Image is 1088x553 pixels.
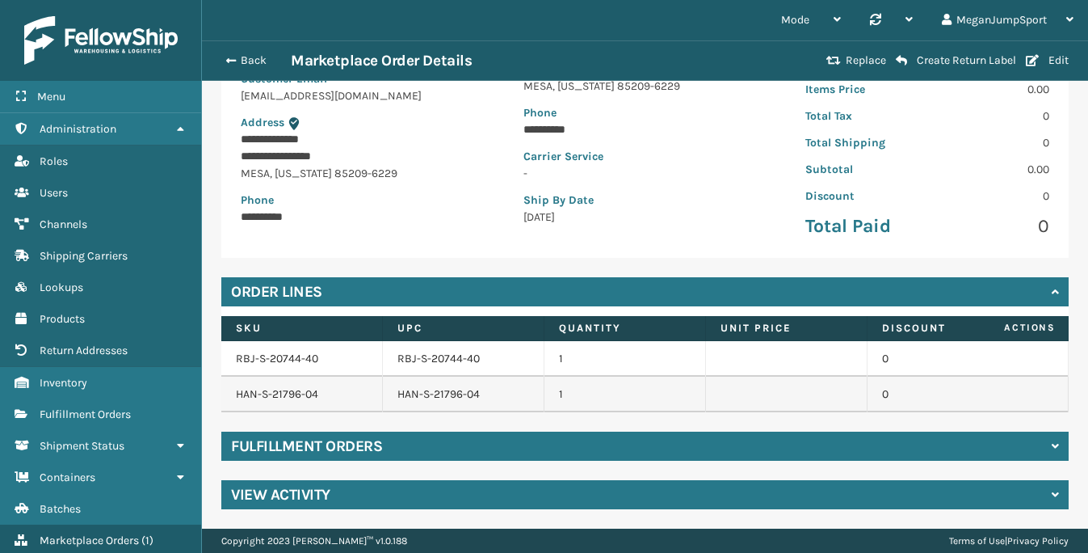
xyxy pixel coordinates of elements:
label: Unit Price [720,321,852,336]
label: Discount [882,321,1014,336]
button: Create Return Label [891,53,1021,68]
a: Privacy Policy [1007,535,1069,547]
span: Return Addresses [40,344,128,357]
h4: Fulfillment Orders [231,437,382,456]
p: 0 [937,108,1049,125]
span: Fulfillment Orders [40,407,131,421]
p: Phone [523,104,767,121]
p: 0.00 [937,81,1049,98]
span: Lookups [40,281,83,294]
span: Marketplace Orders [40,534,139,547]
p: 0.00 [937,161,1049,178]
p: Carrier Service [523,148,767,165]
p: Discount [805,188,918,205]
h4: View Activity [231,485,330,504]
p: Subtotal [805,161,918,178]
p: 0 [937,134,1049,151]
td: 1 [544,377,706,412]
img: logo [24,16,178,65]
p: Total Tax [805,108,918,125]
td: RBJ-S-20744-40 [383,341,544,377]
p: [EMAIL_ADDRESS][DOMAIN_NAME] [241,87,485,104]
span: Inventory [40,376,87,390]
label: SKU [236,321,368,336]
h3: Marketplace Order Details [291,51,472,70]
span: Administration [40,122,116,136]
span: Products [40,312,85,326]
p: Phone [241,192,485,209]
td: 0 [867,341,1029,377]
button: Replace [821,53,891,68]
i: Edit [1026,55,1039,66]
div: | [949,529,1069,553]
td: HAN-S-21796-04 [383,377,544,412]
td: 1 [544,341,706,377]
span: Containers [40,471,95,484]
p: [DATE] [523,209,767,226]
i: Replace [826,55,841,66]
button: Back [216,53,291,68]
p: - [523,165,767,182]
a: RBJ-S-20744-40 [236,352,318,365]
span: Actions [953,314,1065,341]
span: Address [241,116,284,129]
span: Roles [40,154,68,168]
i: Create Return Label [896,54,907,67]
p: MESA , [US_STATE] 85209-6229 [241,165,485,182]
p: Copyright 2023 [PERSON_NAME]™ v 1.0.188 [221,529,407,553]
span: ( 1 ) [141,534,153,547]
button: Edit [1021,53,1073,68]
a: HAN-S-21796-04 [236,387,318,401]
p: Total Paid [805,214,918,239]
span: Menu [37,90,65,103]
td: 0 [867,377,1029,412]
p: MESA , [US_STATE] 85209-6229 [523,78,767,95]
span: Shipment Status [40,439,124,453]
h4: Order Lines [231,282,322,302]
a: Terms of Use [949,535,1005,547]
p: Ship By Date [523,192,767,209]
span: Batches [40,502,81,516]
span: Channels [40,217,87,231]
p: 0 [937,214,1049,239]
p: 0 [937,188,1049,205]
span: Mode [781,13,809,27]
label: Quantity [559,321,691,336]
span: Users [40,186,68,200]
p: Items Price [805,81,918,98]
span: Shipping Carriers [40,249,128,263]
label: UPC [397,321,529,336]
p: Total Shipping [805,134,918,151]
